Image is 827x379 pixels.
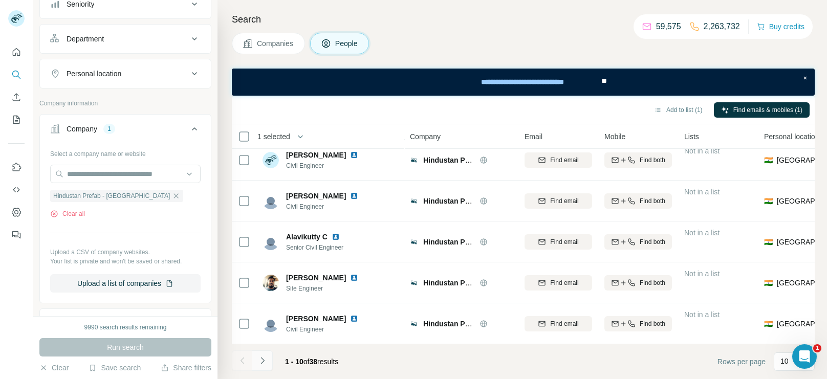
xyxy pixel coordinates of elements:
button: Add to list (1) [647,102,710,118]
div: Company [67,124,97,134]
p: 2,263,732 [704,20,740,33]
span: Alavikutty C [286,232,328,242]
img: Logo of Hindustan Prefab - India [410,320,418,328]
img: Avatar [263,275,279,291]
span: Find both [640,196,665,206]
button: Use Surfe API [8,181,25,199]
span: Personal location [764,131,819,142]
button: Search [8,65,25,84]
span: Civil Engineer [286,161,362,170]
button: Find both [604,193,672,209]
span: 🇮🇳 [764,278,773,288]
span: Lists [684,131,699,142]
img: Avatar [263,152,279,168]
div: Personal location [67,69,121,79]
button: Find emails & mobiles (1) [714,102,810,118]
div: 9990 search results remaining [84,323,167,332]
span: Find both [640,319,665,328]
button: Find email [525,234,592,250]
img: LinkedIn logo [350,315,358,323]
button: Upload a list of companies [50,274,201,293]
img: Avatar [263,234,279,250]
span: Civil Engineer [286,202,362,211]
span: Senior Civil Engineer [286,243,344,252]
button: Save search [89,363,141,373]
button: Enrich CSV [8,88,25,106]
span: Not in a list [684,188,720,196]
button: Navigate to next page [252,350,273,371]
img: Logo of Hindustan Prefab - India [410,238,418,246]
p: Upload a CSV of company websites. [50,248,201,257]
span: 1 [813,344,821,352]
button: Find both [604,275,672,291]
span: 🇮🇳 [764,319,773,329]
span: Not in a list [684,270,720,278]
span: Find email [550,237,578,247]
span: [PERSON_NAME] [286,274,346,282]
img: Logo of Hindustan Prefab - India [410,197,418,205]
span: Hindustan Prefab - [GEOGRAPHIC_DATA] [423,197,565,205]
span: Hindustan Prefab - [GEOGRAPHIC_DATA] [423,320,565,328]
button: Find both [604,234,672,250]
span: Not in a list [684,229,720,237]
button: Find both [604,316,672,331]
button: Find email [525,193,592,209]
button: Dashboard [8,203,25,221]
span: People [335,38,359,49]
span: 1 - 10 [285,358,303,366]
span: Find email [550,196,578,206]
img: Avatar [263,193,279,209]
span: Hindustan Prefab - [GEOGRAPHIC_DATA] [423,279,565,287]
span: Mobile [604,131,625,142]
span: [PERSON_NAME] [286,150,346,160]
button: My lists [8,110,25,129]
p: 59,575 [656,20,681,33]
img: LinkedIn logo [350,151,358,159]
span: Find emails & mobiles (1) [733,105,802,115]
span: Not in a list [684,310,720,319]
span: 1 selected [257,131,290,142]
span: results [285,358,338,366]
img: Logo of Hindustan Prefab - India [410,156,418,164]
p: 10 [780,356,789,366]
button: Clear [39,363,69,373]
div: 1 [103,124,115,133]
span: 🇮🇳 [764,237,773,247]
span: Email [525,131,542,142]
img: LinkedIn logo [332,233,340,241]
div: Department [67,34,104,44]
span: 38 [310,358,318,366]
img: LinkedIn logo [350,192,358,200]
h4: Search [232,12,815,27]
span: [PERSON_NAME] [286,314,346,324]
span: Not in a list [684,147,720,155]
span: Find email [550,278,578,287]
span: Hindustan Prefab - [GEOGRAPHIC_DATA] [423,156,565,164]
span: Site Engineer [286,284,362,293]
button: Use Surfe on LinkedIn [8,158,25,176]
button: Industry [40,311,211,336]
span: Rows per page [717,356,766,367]
button: Find email [525,275,592,291]
span: Company [410,131,441,142]
span: [PERSON_NAME] [286,191,346,201]
span: Hindustan Prefab - [GEOGRAPHIC_DATA] [423,238,565,246]
span: 🇮🇳 [764,155,773,165]
img: Avatar [263,316,279,332]
button: Clear all [50,209,85,218]
span: 🇮🇳 [764,196,773,206]
span: of [303,358,310,366]
span: Find email [550,319,578,328]
iframe: Banner [232,69,815,96]
span: Find both [640,278,665,287]
div: Select a company name or website [50,145,201,159]
span: Find both [640,155,665,165]
iframe: Intercom live chat [792,344,817,369]
button: Company1 [40,117,211,145]
button: Find both [604,152,672,168]
span: Find both [640,237,665,247]
button: Find email [525,316,592,331]
button: Buy credits [757,19,804,34]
